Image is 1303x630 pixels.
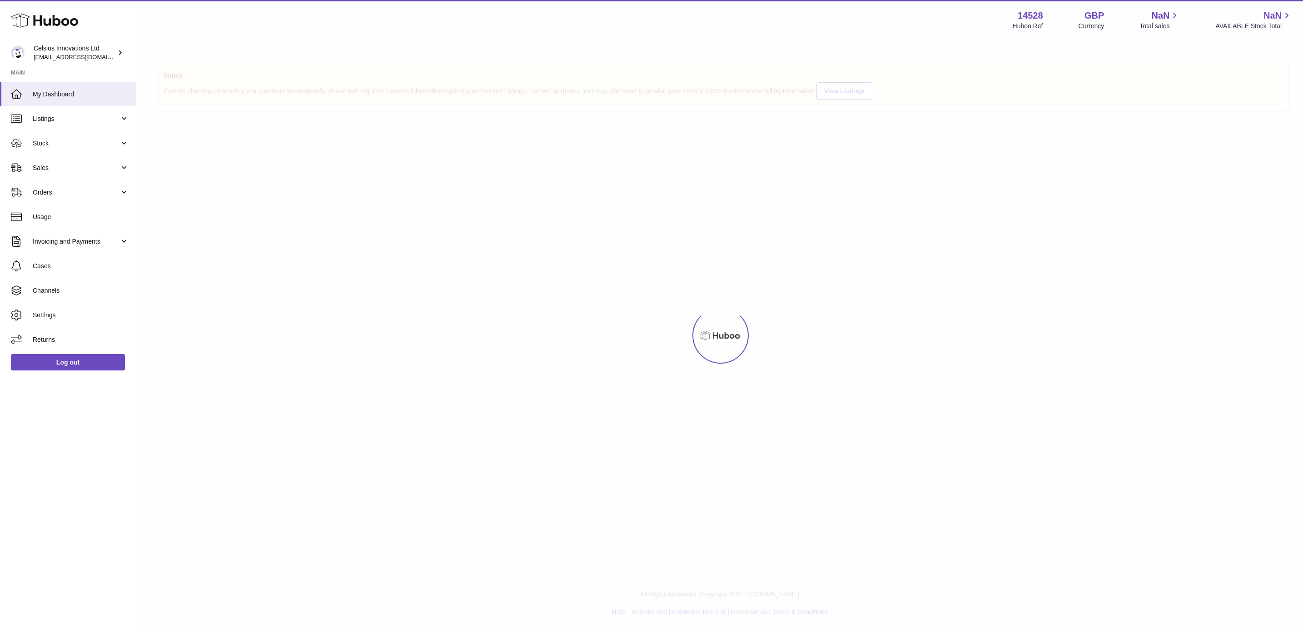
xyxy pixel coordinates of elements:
span: NaN [1151,10,1169,22]
span: My Dashboard [33,90,129,99]
span: Sales [33,164,119,172]
strong: 14528 [1018,10,1043,22]
span: Stock [33,139,119,148]
a: NaN AVAILABLE Stock Total [1215,10,1292,30]
span: Invoicing and Payments [33,237,119,246]
span: Cases [33,262,129,270]
div: Huboo Ref [1013,22,1043,30]
span: NaN [1263,10,1282,22]
a: NaN Total sales [1139,10,1180,30]
span: [EMAIL_ADDRESS][DOMAIN_NAME] [34,53,134,60]
span: Returns [33,335,129,344]
strong: GBP [1084,10,1104,22]
div: Celsius Innovations Ltd [34,44,115,61]
img: internalAdmin-14528@internal.huboo.com [11,46,25,60]
div: Currency [1079,22,1104,30]
span: Listings [33,115,119,123]
span: AVAILABLE Stock Total [1215,22,1292,30]
span: Total sales [1139,22,1180,30]
span: Orders [33,188,119,197]
span: Channels [33,286,129,295]
span: Settings [33,311,129,320]
span: Usage [33,213,129,221]
a: Log out [11,354,125,370]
